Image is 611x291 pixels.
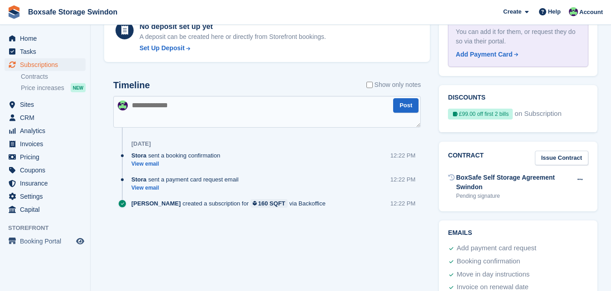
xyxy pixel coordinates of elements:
a: View email [131,160,225,168]
span: on Subscription [515,109,561,123]
h2: Contract [448,151,484,166]
a: menu [5,98,86,111]
div: sent a booking confirmation [131,151,225,160]
span: [PERSON_NAME] [131,199,181,208]
div: sent a payment card request email [131,175,243,184]
a: Contracts [21,72,86,81]
span: Booking Portal [20,235,74,248]
div: Add payment card request [457,243,536,254]
span: Subscriptions [20,58,74,71]
div: Set Up Deposit [140,43,185,53]
a: View email [131,184,243,192]
label: Show only notes [366,80,421,90]
div: No deposit set up yet [140,21,326,32]
p: A deposit can be created here or directly from Storefront bookings. [140,32,326,42]
a: Issue Contract [535,151,588,166]
span: Create [503,7,521,16]
img: Kim Virabi [118,100,128,110]
div: 160 SQFT [258,199,285,208]
div: Add Payment Card [456,50,512,59]
a: menu [5,45,86,58]
a: menu [5,32,86,45]
a: menu [5,58,86,71]
span: Stora [131,175,146,184]
a: menu [5,203,86,216]
div: 12:22 PM [390,199,416,208]
input: Show only notes [366,80,373,90]
a: menu [5,138,86,150]
span: Pricing [20,151,74,163]
button: Post [393,98,419,113]
a: Price increases NEW [21,83,86,93]
div: You can add it for them, or request they do so via their portal. [456,27,581,46]
div: BoxSafe Self Storage Agreement Swindon [456,173,572,192]
span: Capital [20,203,74,216]
a: menu [5,124,86,137]
span: Settings [20,190,74,203]
span: Account [579,8,603,17]
span: Help [548,7,561,16]
span: Price increases [21,84,64,92]
h2: Timeline [113,80,150,91]
img: Kim Virabi [569,7,578,16]
span: Storefront [8,224,90,233]
span: Home [20,32,74,45]
span: Analytics [20,124,74,137]
a: menu [5,111,86,124]
span: Sites [20,98,74,111]
a: menu [5,164,86,177]
a: Boxsafe Storage Swindon [24,5,121,19]
a: 160 SQFT [250,199,288,208]
span: Tasks [20,45,74,58]
div: 12:22 PM [390,151,416,160]
div: Pending signature [456,192,572,200]
span: Coupons [20,164,74,177]
h2: Emails [448,229,588,237]
div: Booking confirmation [457,256,520,267]
h2: Discounts [448,94,588,101]
span: CRM [20,111,74,124]
span: Insurance [20,177,74,190]
a: Add Payment Card [456,50,577,59]
img: stora-icon-8386f47178a22dfd0bd8f6a31ec36ba5ce8667c1dd55bd0f319d3a0aa187defe.svg [7,5,21,19]
a: menu [5,151,86,163]
div: [DATE] [131,140,151,148]
a: Set Up Deposit [140,43,326,53]
span: Stora [131,151,146,160]
div: NEW [71,83,86,92]
a: menu [5,235,86,248]
span: Invoices [20,138,74,150]
div: £99.00 off first 2 bills [448,109,513,119]
div: Move in day instructions [457,269,529,280]
a: Preview store [75,236,86,247]
a: menu [5,190,86,203]
div: created a subscription for via Backoffice [131,199,330,208]
div: 12:22 PM [390,175,416,184]
a: menu [5,177,86,190]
